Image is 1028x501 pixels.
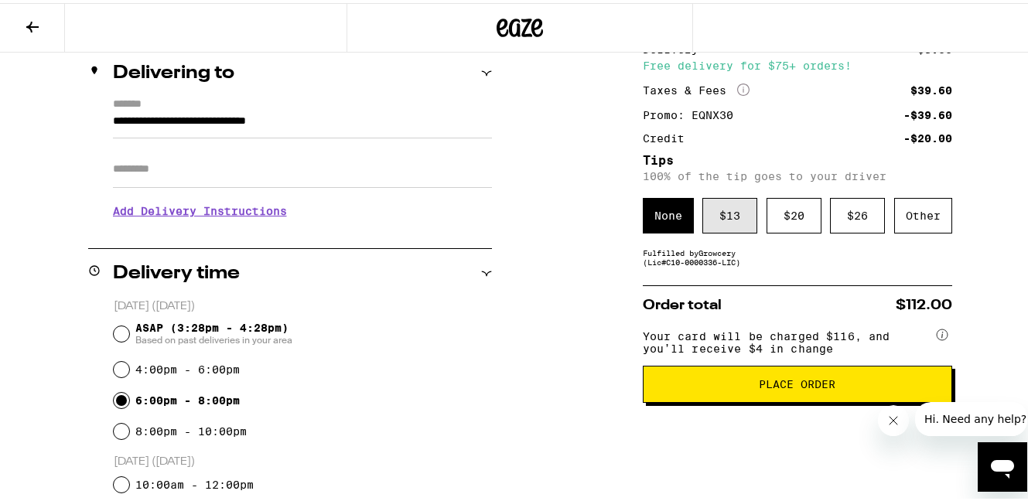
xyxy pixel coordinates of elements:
[113,61,234,80] h2: Delivering to
[113,226,492,238] p: We'll contact you at [PHONE_NUMBER] when we arrive
[978,439,1027,489] iframe: Button to launch messaging window
[915,399,1027,433] iframe: Message from company
[135,475,254,488] label: 10:00am - 12:00pm
[135,422,247,435] label: 8:00pm - 10:00pm
[113,190,492,226] h3: Add Delivery Instructions
[135,360,240,373] label: 4:00pm - 6:00pm
[643,195,694,230] div: None
[643,167,952,179] p: 100% of the tip goes to your driver
[702,195,757,230] div: $ 13
[135,319,292,343] span: ASAP (3:28pm - 4:28pm)
[643,41,709,52] div: Delivery
[643,130,695,141] div: Credit
[830,195,885,230] div: $ 26
[643,363,952,400] button: Place Order
[643,80,750,94] div: Taxes & Fees
[903,107,952,118] div: -$39.60
[135,331,292,343] span: Based on past deliveries in your area
[910,82,952,93] div: $39.60
[759,376,835,387] span: Place Order
[643,322,934,352] span: Your card will be charged $116, and you’ll receive $4 in change
[643,295,722,309] span: Order total
[917,41,952,52] div: $5.00
[643,245,952,264] div: Fulfilled by Growcery (Lic# C10-0000336-LIC )
[643,57,952,68] div: Free delivery for $75+ orders!
[896,295,952,309] span: $112.00
[767,195,821,230] div: $ 20
[114,296,492,311] p: [DATE] ([DATE])
[643,107,744,118] div: Promo: EQNX30
[135,391,240,404] label: 6:00pm - 8:00pm
[878,402,909,433] iframe: Close message
[643,152,952,164] h5: Tips
[894,195,952,230] div: Other
[903,130,952,141] div: -$20.00
[113,261,240,280] h2: Delivery time
[114,452,492,466] p: [DATE] ([DATE])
